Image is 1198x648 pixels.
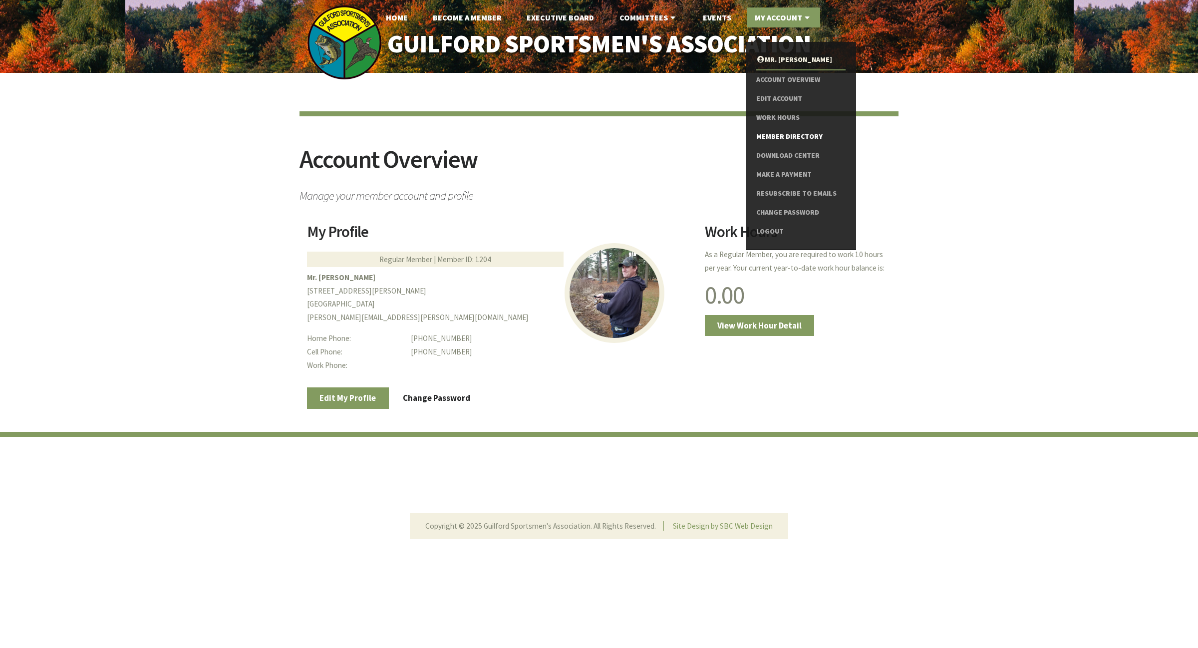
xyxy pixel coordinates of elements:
a: Committees [611,7,686,27]
div: Regular Member | Member ID: 1204 [307,252,564,267]
a: Account Overview [756,70,846,89]
h1: 0.00 [705,283,891,308]
li: Copyright © 2025 Guilford Sportsmen's Association. All Rights Reserved. [425,521,664,531]
a: View Work Hour Detail [705,315,815,336]
a: Become A Member [425,7,510,27]
a: Download Center [756,146,846,165]
p: As a Regular Member, you are required to work 10 hours per year. Your current year-to-date work h... [705,248,891,275]
a: My Account [747,7,820,27]
a: Home [378,7,416,27]
a: Logout [756,222,846,241]
a: Member Directory [756,127,846,146]
a: Executive Board [519,7,602,27]
a: Mr. [PERSON_NAME] [756,50,846,69]
span: Manage your member account and profile [299,184,898,202]
h2: Work Hours [705,224,891,247]
a: Edit Account [756,89,846,108]
a: Change Password [756,203,846,222]
a: Change Password [390,387,483,408]
p: [STREET_ADDRESS][PERSON_NAME] [GEOGRAPHIC_DATA] [PERSON_NAME][EMAIL_ADDRESS][PERSON_NAME][DOMAIN_... [307,271,692,324]
a: Site Design by SBC Web Design [673,521,773,531]
a: Make a Payment [756,165,846,184]
h2: My Profile [307,224,692,247]
img: logo_sm.png [307,5,382,80]
dt: Work Phone [307,359,403,372]
a: Work Hours [756,108,846,127]
h2: Account Overview [299,147,898,184]
b: Mr. [PERSON_NAME] [307,273,375,282]
a: Edit My Profile [307,387,389,408]
dt: Home Phone [307,332,403,345]
a: Events [695,7,739,27]
dd: [PHONE_NUMBER] [411,345,692,359]
a: Resubscribe to Emails [756,184,846,203]
dt: Cell Phone [307,345,403,359]
a: Guilford Sportsmen's Association [366,23,832,65]
dd: [PHONE_NUMBER] [411,332,692,345]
